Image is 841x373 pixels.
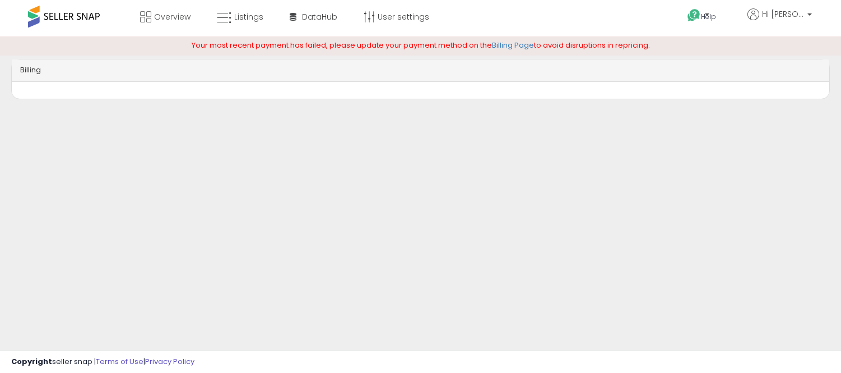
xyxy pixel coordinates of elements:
span: Help [701,12,716,21]
div: Billing [12,59,829,82]
a: Hi [PERSON_NAME] [747,8,812,34]
a: Privacy Policy [145,356,194,367]
i: Get Help [687,8,701,22]
strong: Copyright [11,356,52,367]
span: DataHub [302,11,337,22]
div: seller snap | | [11,357,194,367]
a: Terms of Use [96,356,143,367]
a: Billing Page [492,40,534,50]
span: Hi [PERSON_NAME] [762,8,804,20]
span: Overview [154,11,190,22]
span: Your most recent payment has failed, please update your payment method on the to avoid disruption... [192,40,650,50]
span: Listings [234,11,263,22]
